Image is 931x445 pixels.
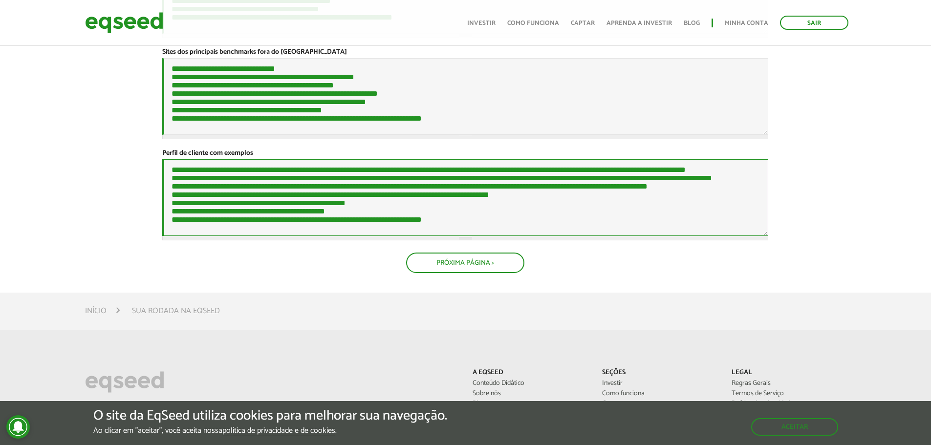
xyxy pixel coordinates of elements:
p: A EqSeed [473,369,587,377]
a: Sair [780,16,848,30]
a: Blog [684,20,700,26]
button: Próxima Página > [406,253,524,273]
p: Ao clicar em "aceitar", você aceita nossa . [93,426,447,435]
a: Conteúdo Didático [473,380,587,387]
a: Minha conta [725,20,768,26]
img: EqSeed [85,10,163,36]
a: Como funciona [602,390,717,397]
a: Como funciona [507,20,559,26]
p: Seções [602,369,717,377]
a: Sobre nós [473,390,587,397]
a: Regras Gerais [732,380,846,387]
label: Perfil de cliente com exemplos [162,150,253,157]
p: Legal [732,369,846,377]
a: Investir [602,380,717,387]
label: Sites dos principais benchmarks fora do [GEOGRAPHIC_DATA] [162,49,347,56]
a: Captar [571,20,595,26]
a: política de privacidade e de cookies [222,427,335,435]
a: Investir [467,20,496,26]
li: Sua rodada na EqSeed [132,304,220,318]
a: Aprenda a investir [606,20,672,26]
h5: O site da EqSeed utiliza cookies para melhorar sua navegação. [93,408,447,424]
button: Aceitar [751,418,838,436]
a: Termos de Serviço [732,390,846,397]
a: Início [85,307,107,315]
img: EqSeed Logo [85,369,164,395]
